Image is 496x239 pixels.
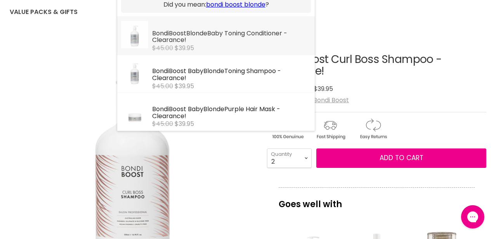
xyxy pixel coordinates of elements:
a: Value Packs & Gifts [4,4,83,20]
img: BB_P_05_200x.jpg [121,59,148,86]
div: Boost Baby Toning Shampoo - Clearance! [152,68,311,82]
b: Bondi [152,66,169,75]
li: Products: Bondi Boost Baby Blonde Purple Hair Mask - Clearance! [117,93,315,131]
s: $45.00 [152,44,173,52]
div: Boost Baby Toning Conditioner - Clearance! [152,30,311,45]
li: Products: Bondi Boost Baby Blonde Toning Shampoo - Clearance! [117,55,315,93]
span: $39.95 [175,44,194,52]
p: Did you mean: ? [125,0,307,9]
s: $45.00 [152,82,173,91]
img: returns.gif [352,117,394,141]
li: Products: Bondi Boost Blonde Baby Toning Conditioner - Clearance! [117,17,315,55]
b: Blonde [203,66,224,75]
span: $39.95 [175,82,194,91]
button: Add to cart [316,148,486,168]
img: BB_P_06_200x.jpg [121,21,148,48]
b: Bondi [152,105,169,113]
iframe: Gorgias live chat messenger [457,202,488,231]
span: Add to cart [380,153,423,162]
a: bondi boost blonde [206,0,265,9]
b: Blonde [186,29,207,38]
span: $39.95 [175,119,194,128]
a: Bondi Boost [313,96,349,105]
select: Quantity [267,148,312,168]
img: BB_P_25_200x.jpg [121,97,148,124]
b: Blonde [203,105,224,113]
img: shipping.gif [310,117,351,141]
p: Goes well with [279,187,475,213]
span: $39.95 [314,84,333,93]
div: Boost Baby Purple Hair Mask - Clearance! [152,106,311,120]
b: Bondi [152,29,169,38]
s: $45.00 [152,119,173,128]
h1: Bondi Boost Curl Boss Shampoo - Clearance! [267,54,486,78]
